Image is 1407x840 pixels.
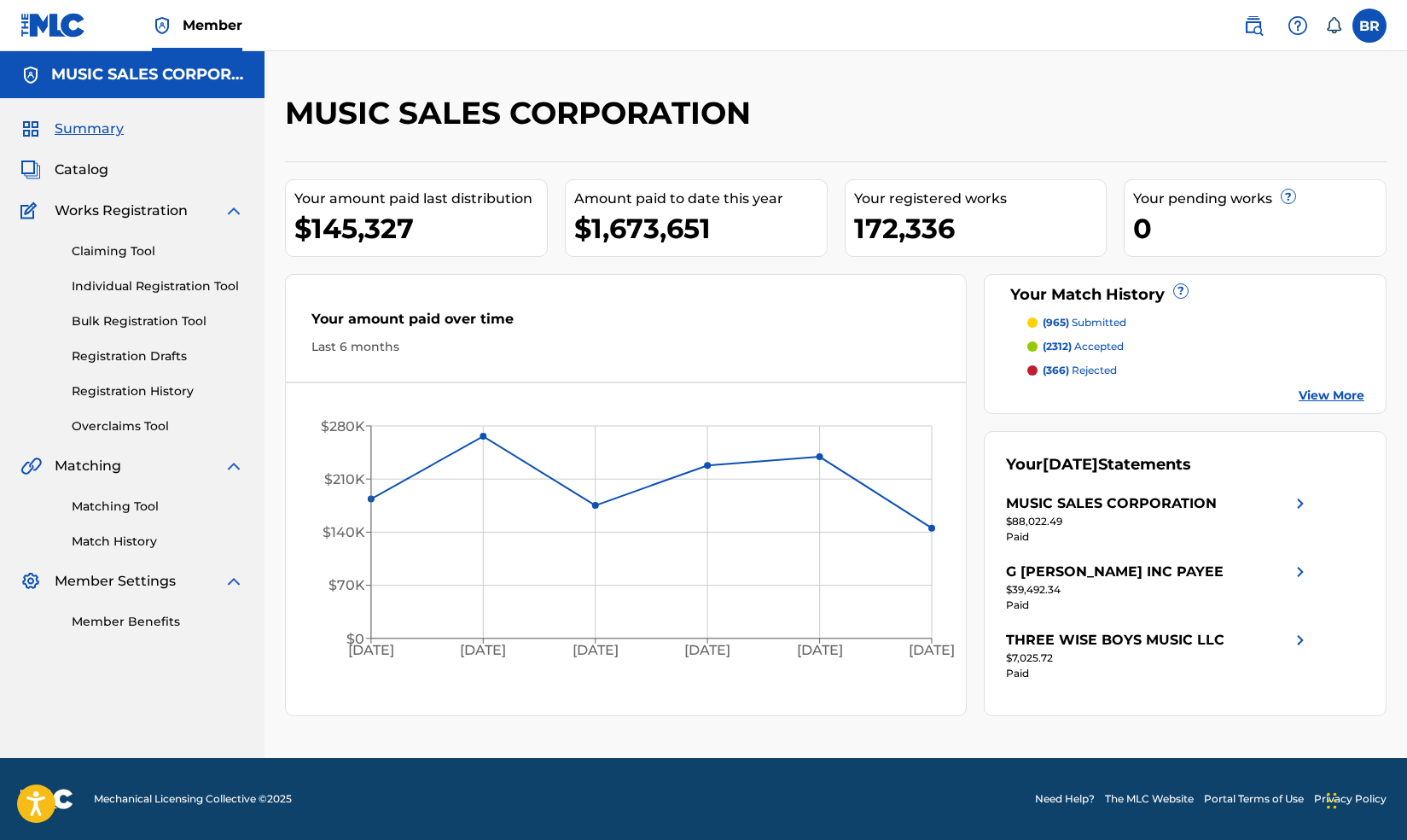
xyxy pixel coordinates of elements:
a: View More [1299,387,1364,405]
div: $39,492.34 [1006,582,1311,598]
div: THREE WISE BOYS MUSIC LLC [1006,630,1224,650]
div: Drag [1327,775,1337,826]
a: Registration Drafts [72,347,244,365]
img: Member Settings [20,571,41,592]
a: G [PERSON_NAME] INC PAYEEright chevron icon$39,492.34Paid [1006,562,1311,613]
div: MUSIC SALES CORPORATION [1006,493,1217,514]
div: Your registered works [854,189,1107,209]
a: Portal Terms of Use [1204,791,1304,807]
img: MLC Logo [20,13,86,38]
span: [DATE] [1043,455,1098,474]
tspan: $210K [324,471,365,487]
div: Your Statements [1006,453,1191,476]
p: submitted [1043,315,1126,330]
img: help [1288,15,1308,36]
a: Individual Registration Tool [72,277,244,295]
tspan: $280K [321,418,365,435]
div: Your amount paid over time [311,309,940,338]
tspan: [DATE] [460,642,506,658]
tspan: [DATE] [348,642,394,658]
div: Amount paid to date this year [574,189,827,209]
div: G [PERSON_NAME] INC PAYEE [1006,562,1224,582]
tspan: [DATE] [909,642,955,658]
tspan: [DATE] [573,642,619,658]
div: Notifications [1325,17,1342,34]
h5: MUSIC SALES CORPORATION [51,65,244,85]
h2: MUSIC SALES CORPORATION [285,94,759,132]
a: Public Search [1236,9,1270,43]
span: Works Registration [55,201,188,221]
img: logo [20,789,73,809]
div: Help [1281,9,1315,43]
span: Catalog [55,160,108,180]
div: $7,025.72 [1006,650,1311,666]
span: (366) [1043,364,1069,376]
img: search [1243,15,1264,36]
iframe: Chat Widget [1322,758,1407,840]
a: Member Benefits [72,613,244,631]
a: Privacy Policy [1314,791,1387,807]
a: Registration History [72,382,244,400]
img: Matching [20,456,42,476]
img: Summary [20,119,41,139]
a: (366) rejected [1027,363,1364,378]
div: $88,022.49 [1006,514,1311,529]
span: Member Settings [55,571,176,592]
div: 172,336 [854,209,1107,248]
img: right chevron icon [1290,630,1311,650]
a: Need Help? [1035,791,1095,807]
div: 0 [1133,209,1386,248]
a: Claiming Tool [72,242,244,260]
a: CatalogCatalog [20,160,108,180]
div: $1,673,651 [574,209,827,248]
a: Match History [72,533,244,551]
img: Accounts [20,65,41,85]
img: expand [224,456,244,476]
div: Paid [1006,666,1311,681]
img: Works Registration [20,201,43,221]
a: (965) submitted [1027,315,1364,330]
div: $145,327 [294,209,547,248]
img: Top Rightsholder [152,15,172,36]
img: expand [224,571,244,592]
a: The MLC Website [1105,791,1194,807]
span: Summary [55,119,124,139]
a: Overclaims Tool [72,417,244,435]
tspan: [DATE] [797,642,843,658]
a: SummarySummary [20,119,124,139]
a: THREE WISE BOYS MUSIC LLCright chevron icon$7,025.72Paid [1006,630,1311,681]
span: (2312) [1043,340,1072,353]
div: Paid [1006,598,1311,613]
span: ? [1282,190,1295,203]
img: right chevron icon [1290,493,1311,514]
p: accepted [1043,339,1124,354]
div: Paid [1006,529,1311,545]
tspan: $0 [346,631,364,647]
img: expand [224,201,244,221]
div: Your Match History [1006,283,1364,306]
span: (965) [1043,316,1069,329]
span: Matching [55,456,121,476]
img: Catalog [20,160,41,180]
div: Your pending works [1133,189,1386,209]
a: Bulk Registration Tool [72,312,244,330]
span: ? [1174,284,1188,298]
div: User Menu [1352,9,1387,43]
span: Member [183,15,242,35]
a: Matching Tool [72,498,244,516]
div: Last 6 months [311,338,940,356]
tspan: [DATE] [684,642,730,658]
iframe: Resource Center [1359,562,1407,699]
span: Mechanical Licensing Collective © 2025 [94,791,292,807]
tspan: $70K [328,577,365,593]
div: Your amount paid last distribution [294,189,547,209]
a: (2312) accepted [1027,339,1364,354]
p: rejected [1043,363,1117,378]
img: right chevron icon [1290,562,1311,582]
tspan: $140K [323,524,365,540]
a: MUSIC SALES CORPORATIONright chevron icon$88,022.49Paid [1006,493,1311,545]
